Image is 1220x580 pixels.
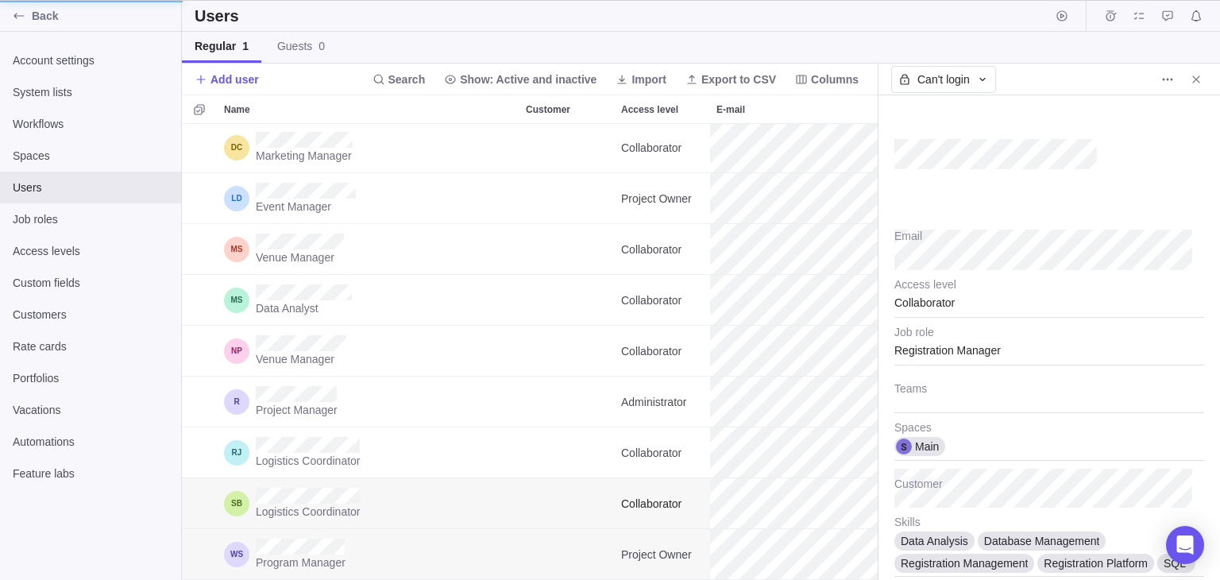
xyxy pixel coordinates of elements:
[1051,5,1073,27] span: Start timer
[13,307,168,323] span: Customers
[13,116,168,132] span: Workflows
[1128,12,1150,25] a: My assignments
[984,533,1100,549] span: Database Management
[1128,5,1150,27] span: My assignments
[609,68,673,91] span: Import
[631,72,666,87] span: Import
[615,224,710,275] div: Access level
[710,275,932,326] div: E-mail
[615,173,710,224] div: Access level
[615,122,710,172] div: Collaborator
[13,148,168,164] span: Spaces
[917,72,970,87] span: Can't login
[218,427,519,478] div: Name
[901,533,968,549] span: Data Analysis
[710,326,932,377] div: E-mail
[256,300,352,316] span: Data Analyst
[218,529,519,580] div: Name
[224,102,250,118] span: Name
[615,173,710,223] div: Project Owner
[13,84,168,100] span: System lists
[218,478,519,529] div: Name
[615,529,710,579] div: Project Owner
[13,434,168,450] span: Automations
[13,402,168,418] span: Vacations
[242,40,249,52] span: 1
[1156,68,1179,91] span: More actions
[264,32,338,63] a: Guests0
[218,224,519,275] div: Name
[615,326,710,377] div: Access level
[366,68,432,91] span: Search
[218,377,519,427] div: Name
[1185,68,1207,91] span: Close
[894,326,1204,365] div: Registration Manager
[218,95,519,123] div: Name
[615,377,710,427] div: Administrator
[13,275,168,291] span: Custom fields
[615,427,710,478] div: Access level
[519,427,615,478] div: Customer
[519,173,615,224] div: Customer
[811,72,859,87] span: Columns
[210,72,259,87] span: Add user
[1164,555,1186,571] span: SQL
[195,38,249,54] span: Regular
[195,68,259,91] span: Add user
[710,529,932,580] div: E-mail
[615,275,710,325] div: Collaborator
[1156,12,1179,25] a: Approval requests
[32,8,175,24] span: Back
[519,275,615,326] div: Customer
[621,343,681,359] span: Collaborator
[710,95,932,123] div: E-mail
[256,148,353,164] span: Marketing Manager
[218,275,519,326] div: Name
[1156,5,1179,27] span: Approval requests
[894,278,1204,318] div: Collaborator
[13,338,168,354] span: Rate cards
[1044,555,1148,571] span: Registration Platform
[679,68,782,91] span: Export to CSV
[256,504,361,520] span: Logistics Coordinator
[182,32,261,63] a: Regular1
[13,52,168,68] span: Account settings
[710,122,932,173] div: E-mail
[710,377,932,427] div: E-mail
[519,529,615,580] div: Customer
[13,211,168,227] span: Job roles
[519,478,615,529] div: Customer
[388,72,426,87] span: Search
[13,180,168,195] span: Users
[438,68,603,91] span: Show: Active and inactive
[615,224,710,274] div: Collaborator
[621,191,692,207] span: Project Owner
[710,224,932,275] div: E-mail
[1185,5,1207,27] span: Notifications
[615,478,710,528] div: Collaborator
[1099,5,1122,27] span: Time logs
[218,326,519,377] div: Name
[615,529,710,580] div: Access level
[519,326,615,377] div: Customer
[615,122,710,173] div: Access level
[460,72,596,87] span: Show: Active and inactive
[256,199,356,215] span: Event Manager
[195,5,242,27] h2: Users
[710,173,932,224] div: E-mail
[519,224,615,275] div: Customer
[716,102,745,118] span: E-mail
[526,102,570,118] span: Customer
[710,478,932,529] div: E-mail
[256,402,338,418] span: Project Manager
[701,72,776,87] span: Export to CSV
[182,124,878,580] div: grid
[615,95,710,123] div: Access level
[519,95,615,123] div: Customer
[218,173,519,224] div: Name
[1185,12,1207,25] a: Notifications
[615,275,710,326] div: Access level
[710,427,932,478] div: E-mail
[1099,12,1122,25] a: Time logs
[256,351,346,367] span: Venue Manager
